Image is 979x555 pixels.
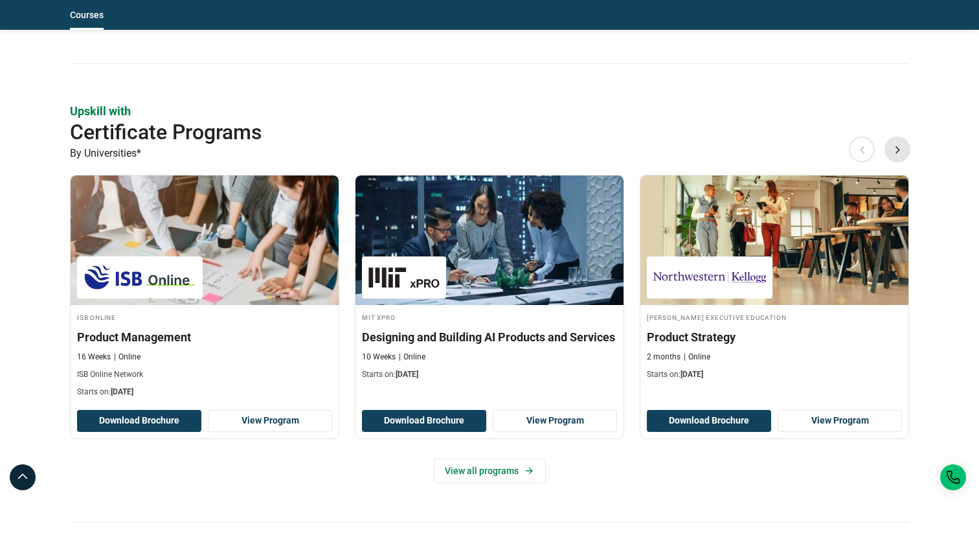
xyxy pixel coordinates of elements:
a: Product Design and Innovation Course by MIT xPRO - August 14, 2025 MIT xPRO MIT xPRO Designing an... [355,176,624,387]
p: Starts on: [647,369,902,380]
p: ISB Online Network [77,369,332,380]
h3: Designing and Building AI Products and Services [362,329,617,345]
h4: [PERSON_NAME] Executive Education [647,311,902,323]
p: 2 months [647,352,681,363]
button: Previous [849,137,875,163]
button: Download Brochure [77,410,201,432]
p: 16 Weeks [77,352,111,363]
button: Download Brochure [362,410,486,432]
button: Download Brochure [647,410,771,432]
img: Designing and Building AI Products and Services | Online Product Design and Innovation Course [355,176,624,305]
h2: Certificate Programs [70,119,825,145]
span: [DATE] [681,370,703,379]
span: [DATE] [111,387,133,396]
span: [DATE] [396,370,418,379]
h3: Product Management [77,329,332,345]
a: View Program [493,410,617,432]
a: Technology Course by Kellogg Executive Education - August 28, 2025 Kellogg Executive Education [P... [640,176,908,387]
a: Product Design and Innovation Course by ISB Online - August 13, 2025 ISB Online ISB Online Produc... [71,176,339,403]
a: View all programs [434,459,546,483]
p: Upskill with [70,103,909,119]
p: Starts on: [362,369,617,380]
p: Starts on: [77,387,332,398]
p: Online [114,352,141,363]
img: Product Management | Online Product Design and Innovation Course [71,176,339,305]
a: View Program [208,410,332,432]
img: Product Strategy | Online Technology Course [640,176,908,305]
h4: MIT xPRO [362,311,617,323]
p: Online [399,352,425,363]
button: Next [884,137,910,163]
p: By Universities* [70,145,909,162]
img: ISB Online [84,263,196,292]
img: MIT xPRO [368,263,440,292]
img: Kellogg Executive Education [653,263,766,292]
p: Online [684,352,710,363]
h4: ISB Online [77,311,332,323]
p: 10 Weeks [362,352,396,363]
a: View Program [778,410,902,432]
h3: Product Strategy [647,329,902,345]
